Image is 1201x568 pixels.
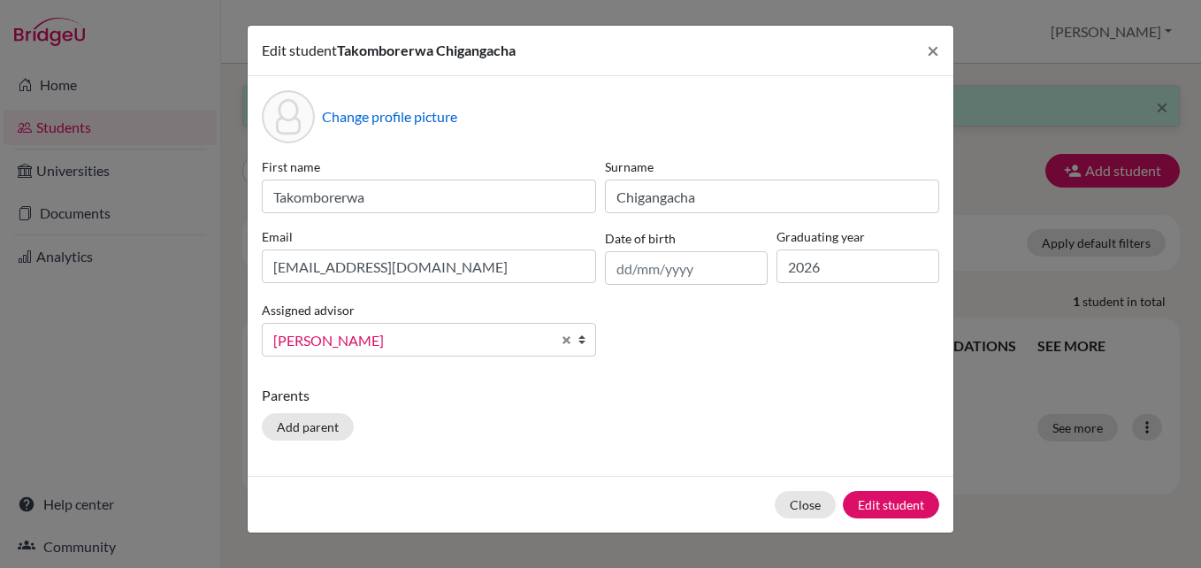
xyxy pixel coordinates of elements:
[337,42,516,58] span: Takomborerwa Chigangacha
[605,157,939,176] label: Surname
[775,491,836,518] button: Close
[776,227,939,246] label: Graduating year
[262,157,596,176] label: First name
[605,251,768,285] input: dd/mm/yyyy
[273,329,551,352] span: [PERSON_NAME]
[262,301,355,319] label: Assigned advisor
[262,385,939,406] p: Parents
[843,491,939,518] button: Edit student
[262,227,596,246] label: Email
[913,26,953,75] button: Close
[262,90,315,143] div: Profile picture
[927,37,939,63] span: ×
[605,229,676,248] label: Date of birth
[262,42,337,58] span: Edit student
[262,413,354,441] button: Add parent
